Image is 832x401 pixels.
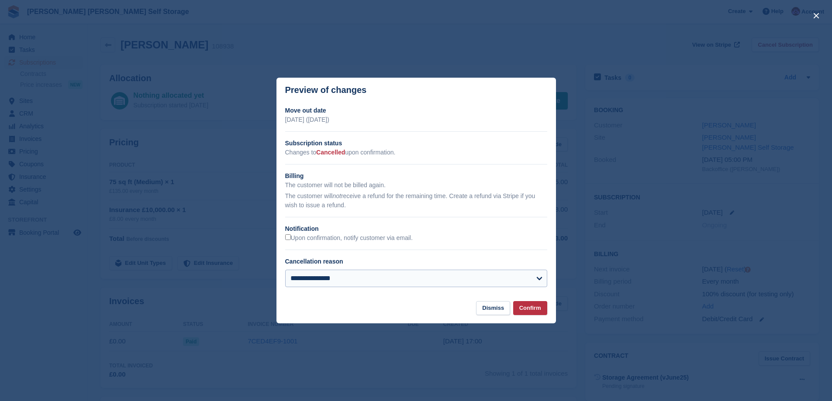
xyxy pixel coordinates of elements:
[476,301,510,315] button: Dismiss
[285,115,547,124] p: [DATE] ([DATE])
[809,9,823,23] button: close
[285,234,413,242] label: Upon confirmation, notify customer via email.
[285,192,547,210] p: The customer will receive a refund for the remaining time. Create a refund via Stripe if you wish...
[285,258,343,265] label: Cancellation reason
[285,181,547,190] p: The customer will not be billed again.
[285,139,547,148] h2: Subscription status
[316,149,345,156] span: Cancelled
[285,85,367,95] p: Preview of changes
[332,192,341,199] em: not
[285,234,291,240] input: Upon confirmation, notify customer via email.
[285,148,547,157] p: Changes to upon confirmation.
[285,171,547,181] h2: Billing
[513,301,547,315] button: Confirm
[285,106,547,115] h2: Move out date
[285,224,547,233] h2: Notification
